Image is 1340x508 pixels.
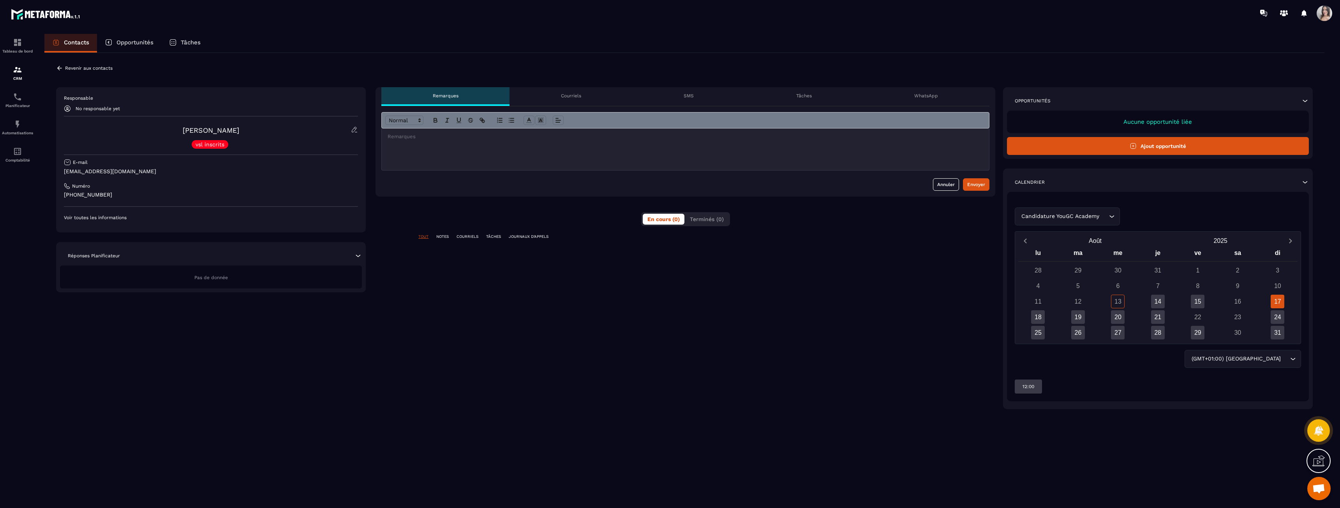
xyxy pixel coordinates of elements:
div: Search for option [1185,350,1301,368]
p: Remarques [433,93,458,99]
p: TOUT [418,234,428,239]
a: accountantaccountantComptabilité [2,141,33,168]
p: Tâches [181,39,201,46]
p: Opportunités [1015,98,1051,104]
button: En cours (0) [643,214,684,225]
img: scheduler [13,92,22,102]
div: ve [1178,248,1218,261]
a: automationsautomationsAutomatisations [2,114,33,141]
p: Revenir aux contacts [65,65,113,71]
button: Previous month [1018,236,1033,246]
span: Terminés (0) [690,216,724,222]
div: 21 [1151,310,1165,324]
div: 10 [1271,279,1284,293]
img: logo [11,7,81,21]
div: 28 [1031,264,1045,277]
a: Ouvrir le chat [1307,477,1331,500]
p: Contacts [64,39,89,46]
button: Open months overlay [1033,234,1158,248]
div: 27 [1111,326,1125,339]
p: vsl inscrits [196,142,224,147]
div: 2 [1231,264,1245,277]
div: 13 [1111,295,1125,308]
div: Calendar days [1018,264,1298,339]
div: Search for option [1015,207,1120,225]
a: Contacts [44,34,97,53]
p: Tableau de bord [2,49,33,53]
div: 12 [1071,295,1085,308]
p: SMS [684,93,694,99]
button: Terminés (0) [685,214,728,225]
button: Open years overlay [1158,234,1283,248]
a: formationformationTableau de bord [2,32,33,59]
p: Tâches [796,93,812,99]
div: ma [1058,248,1098,261]
div: 30 [1231,326,1245,339]
img: formation [13,65,22,74]
div: 17 [1271,295,1284,308]
p: NOTES [436,234,449,239]
div: 31 [1271,326,1284,339]
p: E-mail [73,159,88,165]
a: [PERSON_NAME] [183,126,239,134]
p: Aucune opportunité liée [1015,118,1301,125]
div: 31 [1151,264,1165,277]
p: 12:00 [1023,383,1034,390]
button: Envoyer [963,178,989,191]
input: Search for option [1282,355,1288,363]
p: Réponses Planificateur [68,253,120,259]
div: 16 [1231,295,1245,308]
div: 19 [1071,310,1085,324]
p: Voir toutes les informations [64,214,358,221]
span: Pas de donnée [194,275,228,280]
img: formation [13,38,22,47]
p: WhatsApp [914,93,938,99]
div: lu [1018,248,1058,261]
div: 14 [1151,295,1165,308]
div: di [1258,248,1298,261]
div: 15 [1191,295,1204,308]
p: Courriels [561,93,581,99]
div: me [1098,248,1138,261]
div: 8 [1191,279,1204,293]
input: Search for option [1101,212,1107,221]
span: (GMT+01:00) [GEOGRAPHIC_DATA] [1190,355,1282,363]
div: 3 [1271,264,1284,277]
div: 11 [1031,295,1045,308]
div: 28 [1151,326,1165,339]
div: 4 [1031,279,1045,293]
div: 5 [1071,279,1085,293]
span: En cours (0) [647,216,680,222]
p: JOURNAUX D'APPELS [509,234,548,239]
div: 7 [1151,279,1165,293]
div: 30 [1111,264,1125,277]
a: Opportunités [97,34,161,53]
img: automations [13,120,22,129]
div: 24 [1271,310,1284,324]
p: Responsable [64,95,358,101]
div: 29 [1191,326,1204,339]
div: 18 [1031,310,1045,324]
p: Calendrier [1015,179,1045,185]
p: [EMAIL_ADDRESS][DOMAIN_NAME] [64,168,358,175]
p: Comptabilité [2,158,33,162]
div: 26 [1071,326,1085,339]
p: [PHONE_NUMBER] [64,191,358,199]
div: sa [1218,248,1257,261]
div: 6 [1111,279,1125,293]
div: je [1138,248,1178,261]
p: Automatisations [2,131,33,135]
div: 9 [1231,279,1245,293]
p: Opportunités [116,39,153,46]
p: TÂCHES [486,234,501,239]
button: Ajout opportunité [1007,137,1309,155]
button: Annuler [933,178,959,191]
div: 23 [1231,310,1245,324]
span: Candidature YouGC Academy [1020,212,1101,221]
p: COURRIELS [457,234,478,239]
div: 29 [1071,264,1085,277]
p: Planificateur [2,104,33,108]
img: accountant [13,147,22,156]
p: No responsable yet [76,106,120,111]
a: schedulerschedulerPlanificateur [2,86,33,114]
